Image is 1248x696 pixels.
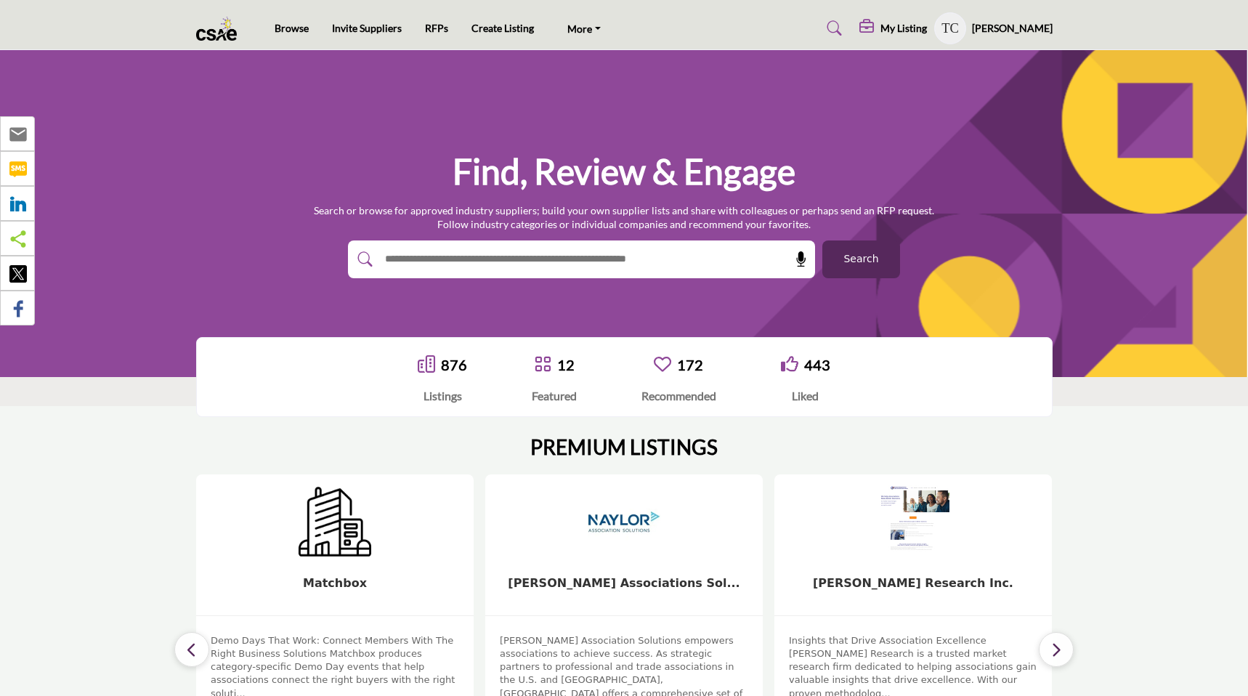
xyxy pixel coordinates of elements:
a: Matchbox [303,576,367,590]
img: Naylor Associations Sol... [588,485,660,558]
a: Go to Recommended [654,355,671,375]
a: Create Listing [471,22,534,34]
i: Go to Liked [781,355,798,373]
a: 12 [557,356,575,373]
h1: Find, Review & Engage [453,149,795,194]
a: Search [813,17,851,40]
a: Go to Featured [534,355,551,375]
button: Show hide supplier dropdown [934,12,966,44]
b: Naylor Associations Sol... [508,576,740,590]
span: Search [843,251,878,267]
a: [PERSON_NAME] Research Inc. [813,576,1013,590]
a: 443 [804,356,830,373]
img: Site Logo [196,17,245,41]
p: Search or browse for approved industry suppliers; build your own supplier lists and share with co... [314,203,934,232]
img: Matchbox [299,485,371,558]
a: Browse [275,22,309,34]
img: Bramm Research Inc. [877,485,949,558]
div: Featured [532,387,577,405]
a: [PERSON_NAME] Associations Sol... [508,576,740,590]
h5: My Listing [880,22,927,35]
button: Search [822,240,900,278]
a: 172 [677,356,703,373]
div: My Listing [859,20,927,37]
h5: [PERSON_NAME] [972,21,1053,36]
h2: PREMIUM LISTINGS [530,435,718,460]
a: RFPs [425,22,448,34]
a: 876 [441,356,467,373]
b: Bramm Research Inc. [813,576,1013,590]
div: Liked [781,387,830,405]
a: Invite Suppliers [332,22,402,34]
a: More [557,18,611,39]
div: Listings [418,387,467,405]
div: Recommended [641,387,716,405]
